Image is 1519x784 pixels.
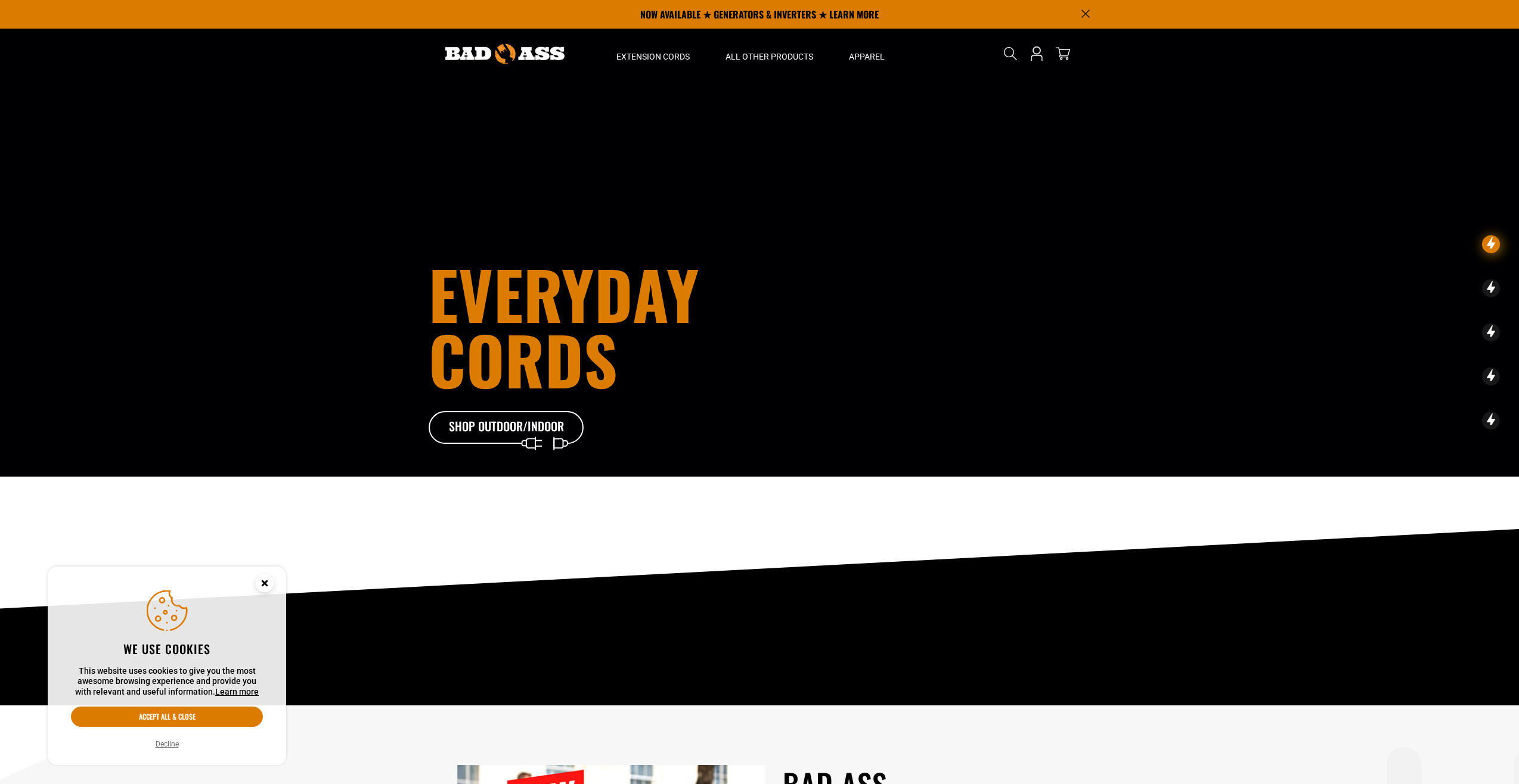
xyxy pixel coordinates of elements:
button: Decline [152,738,182,750]
span: Extension Cords [616,51,690,62]
img: Bad Ass Extension Cords [445,44,565,64]
summary: Apparel [831,29,903,79]
aside: Cookie Consent [48,567,286,766]
h2: We use cookies [71,641,263,657]
button: Accept all & close [71,707,263,727]
h1: Everyday cords [429,261,826,392]
a: Learn more [215,687,259,696]
p: This website uses cookies to give you the most awesome browsing experience and provide you with r... [71,666,263,698]
span: All Other Products [726,51,813,62]
span: Apparel [849,51,885,62]
summary: All Other Products [708,29,831,79]
summary: Search [1001,44,1020,63]
a: Shop Outdoor/Indoor [429,411,584,444]
summary: Extension Cords [599,29,708,79]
